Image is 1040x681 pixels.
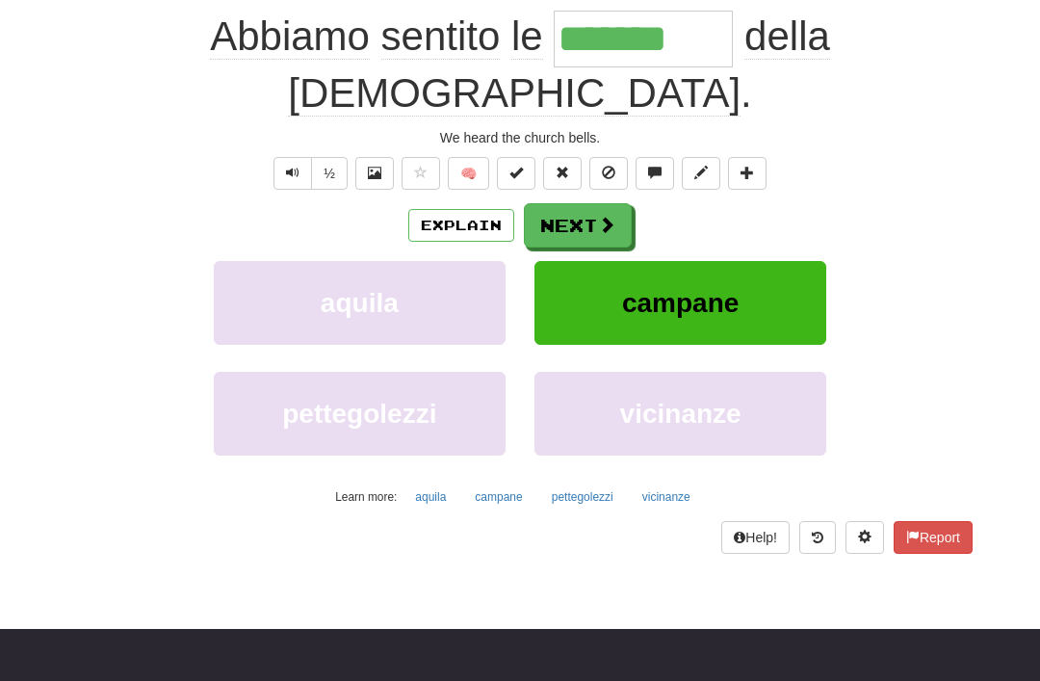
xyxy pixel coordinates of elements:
button: Favorite sentence (alt+f) [402,157,440,190]
button: 🧠 [448,157,489,190]
button: aquila [404,483,456,511]
button: vicinanze [632,483,701,511]
button: Next [524,203,632,248]
span: pettegolezzi [282,399,436,429]
span: campane [622,288,739,318]
span: aquila [321,288,399,318]
button: pettegolezzi [541,483,624,511]
button: Discuss sentence (alt+u) [636,157,674,190]
button: aquila [214,261,506,345]
button: Report [894,521,973,554]
button: pettegolezzi [214,372,506,456]
span: . [288,13,830,117]
button: vicinanze [534,372,826,456]
span: della [744,13,830,60]
button: Ignore sentence (alt+i) [589,157,628,190]
div: We heard the church bells. [67,128,973,147]
span: [DEMOGRAPHIC_DATA] [288,70,741,117]
div: Text-to-speech controls [270,157,348,190]
button: Set this sentence to 100% Mastered (alt+m) [497,157,535,190]
button: Show image (alt+x) [355,157,394,190]
button: Help! [721,521,790,554]
button: Round history (alt+y) [799,521,836,554]
small: Learn more: [335,490,397,504]
button: Reset to 0% Mastered (alt+r) [543,157,582,190]
button: Explain [408,209,514,242]
span: Abbiamo [210,13,370,60]
button: campane [464,483,533,511]
button: Edit sentence (alt+d) [682,157,720,190]
button: campane [534,261,826,345]
span: vicinanze [620,399,741,429]
button: Add to collection (alt+a) [728,157,767,190]
button: Play sentence audio (ctl+space) [273,157,312,190]
span: le [511,13,543,60]
button: ½ [311,157,348,190]
span: sentito [381,13,501,60]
